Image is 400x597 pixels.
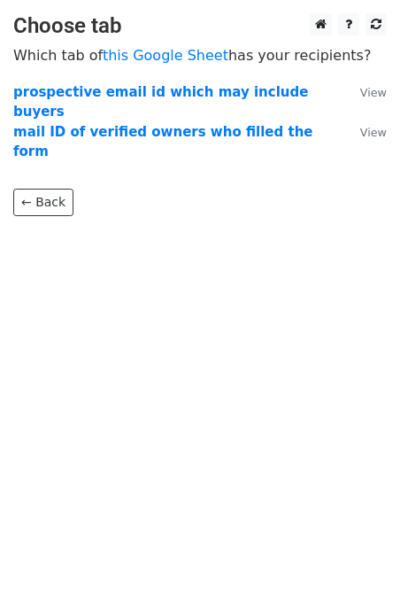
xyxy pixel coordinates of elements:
a: this Google Sheet [103,47,228,64]
small: View [360,86,387,99]
a: mail ID of verified owners who filled the form [13,124,313,160]
p: Which tab of has your recipients? [13,46,387,65]
a: View [342,84,387,100]
a: ← Back [13,189,73,216]
a: View [342,124,387,140]
h3: Choose tab [13,13,387,39]
a: prospective email id which may include buyers [13,84,308,120]
small: View [360,126,387,139]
